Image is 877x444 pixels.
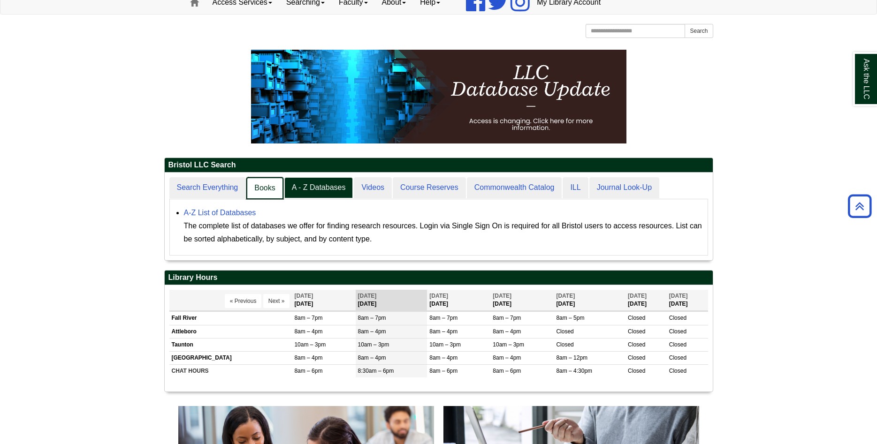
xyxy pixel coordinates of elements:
span: 8am – 7pm [358,315,386,321]
span: 8am – 6pm [294,368,322,374]
span: [DATE] [493,293,511,299]
span: Closed [669,354,686,361]
th: [DATE] [427,290,490,311]
span: 8am – 4pm [493,328,521,335]
span: [DATE] [669,293,688,299]
span: 8am – 5pm [556,315,584,321]
td: Taunton [169,338,292,351]
td: CHAT HOURS [169,364,292,377]
h2: Library Hours [165,271,713,285]
th: [DATE] [356,290,427,311]
span: 8am – 4pm [493,354,521,361]
span: 8am – 7pm [493,315,521,321]
a: Journal Look-Up [589,177,659,198]
span: Closed [628,328,645,335]
td: [GEOGRAPHIC_DATA] [169,351,292,364]
a: Search Everything [169,177,246,198]
a: A-Z List of Databases [184,209,256,217]
th: [DATE] [554,290,625,311]
button: « Previous [225,294,262,308]
span: Closed [628,368,645,374]
span: [DATE] [556,293,575,299]
span: [DATE] [358,293,377,299]
span: [DATE] [294,293,313,299]
span: 8am – 7pm [294,315,322,321]
span: 8am – 4pm [429,328,458,335]
span: 8am – 4pm [358,354,386,361]
span: Closed [669,328,686,335]
a: ILL [563,177,588,198]
span: Closed [628,315,645,321]
span: 8am – 4pm [429,354,458,361]
button: Next » [263,294,290,308]
th: [DATE] [490,290,554,311]
span: Closed [669,315,686,321]
a: Books [246,177,283,199]
span: 8am – 7pm [429,315,458,321]
img: HTML tutorial [251,50,626,143]
span: Closed [556,328,573,335]
a: A - Z Databases [284,177,353,198]
span: 10am – 3pm [429,341,461,348]
span: 8am – 6pm [493,368,521,374]
span: Closed [628,341,645,348]
span: Closed [556,341,573,348]
span: Closed [628,354,645,361]
span: 8am – 4pm [358,328,386,335]
a: Course Reserves [393,177,466,198]
td: Fall River [169,312,292,325]
span: 10am – 3pm [294,341,326,348]
span: [DATE] [429,293,448,299]
th: [DATE] [625,290,667,311]
h2: Bristol LLC Search [165,158,713,173]
span: 8am – 12pm [556,354,587,361]
span: [DATE] [628,293,647,299]
a: Back to Top [845,200,875,212]
span: Closed [669,368,686,374]
a: Commonwealth Catalog [467,177,562,198]
span: 8am – 6pm [429,368,458,374]
div: The complete list of databases we offer for finding research resources. Login via Single Sign On ... [184,219,703,246]
a: Videos [354,177,392,198]
span: Closed [669,341,686,348]
span: 8:30am – 6pm [358,368,394,374]
td: Attleboro [169,325,292,338]
span: 8am – 4pm [294,354,322,361]
span: 10am – 3pm [358,341,389,348]
th: [DATE] [667,290,708,311]
span: 8am – 4:30pm [556,368,592,374]
button: Search [685,24,713,38]
span: 8am – 4pm [294,328,322,335]
span: 10am – 3pm [493,341,524,348]
th: [DATE] [292,290,355,311]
